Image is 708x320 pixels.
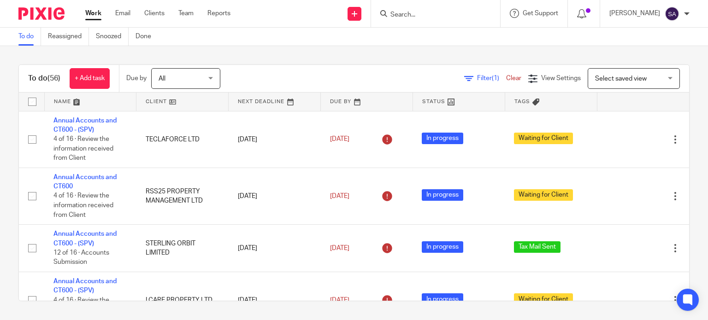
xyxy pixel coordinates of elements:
span: [DATE] [330,193,349,199]
td: STERLING ORBIT LIMITED [136,225,229,272]
span: 4 of 16 · Review the information received from Client [53,193,113,218]
span: Tags [514,99,530,104]
td: TECLAFORCE LTD [136,111,229,168]
a: Work [85,9,101,18]
a: Reassigned [48,28,89,46]
span: Tax Mail Sent [514,241,560,253]
a: Annual Accounts and CT600 - (SPV) [53,231,117,246]
span: In progress [422,189,463,201]
a: To do [18,28,41,46]
p: [PERSON_NAME] [609,9,660,18]
span: (56) [47,75,60,82]
span: (1) [492,75,499,81]
span: Select saved view [595,76,647,82]
span: [DATE] [330,245,349,251]
td: [DATE] [229,225,321,272]
span: Waiting for Client [514,189,573,201]
a: Annual Accounts and CT600 - (SPV) [53,278,117,294]
a: Clear [506,75,521,81]
a: Snoozed [96,28,129,46]
a: Annual Accounts and CT600 [53,174,117,190]
p: Due by [126,74,147,83]
a: Team [178,9,194,18]
h1: To do [28,74,60,83]
span: In progress [422,293,463,305]
span: Filter [477,75,506,81]
span: 4 of 16 · Review the information received from Client [53,136,113,161]
img: Pixie [18,7,65,20]
span: Waiting for Client [514,133,573,144]
span: Waiting for Client [514,293,573,305]
span: Get Support [523,10,558,17]
a: Email [115,9,130,18]
td: RSS25 PROPERTY MANAGEMENT LTD [136,168,229,224]
td: [DATE] [229,111,321,168]
a: Done [136,28,158,46]
span: [DATE] [330,297,349,303]
td: [DATE] [229,168,321,224]
span: 12 of 16 · Accounts Submission [53,250,109,266]
span: [DATE] [330,136,349,142]
span: View Settings [541,75,581,81]
a: + Add task [70,68,110,89]
a: Clients [144,9,165,18]
span: All [159,76,165,82]
img: svg%3E [665,6,679,21]
input: Search [389,11,472,19]
a: Annual Accounts and CT600 - (SPV) [53,117,117,133]
span: In progress [422,133,463,144]
a: Reports [207,9,230,18]
span: In progress [422,241,463,253]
